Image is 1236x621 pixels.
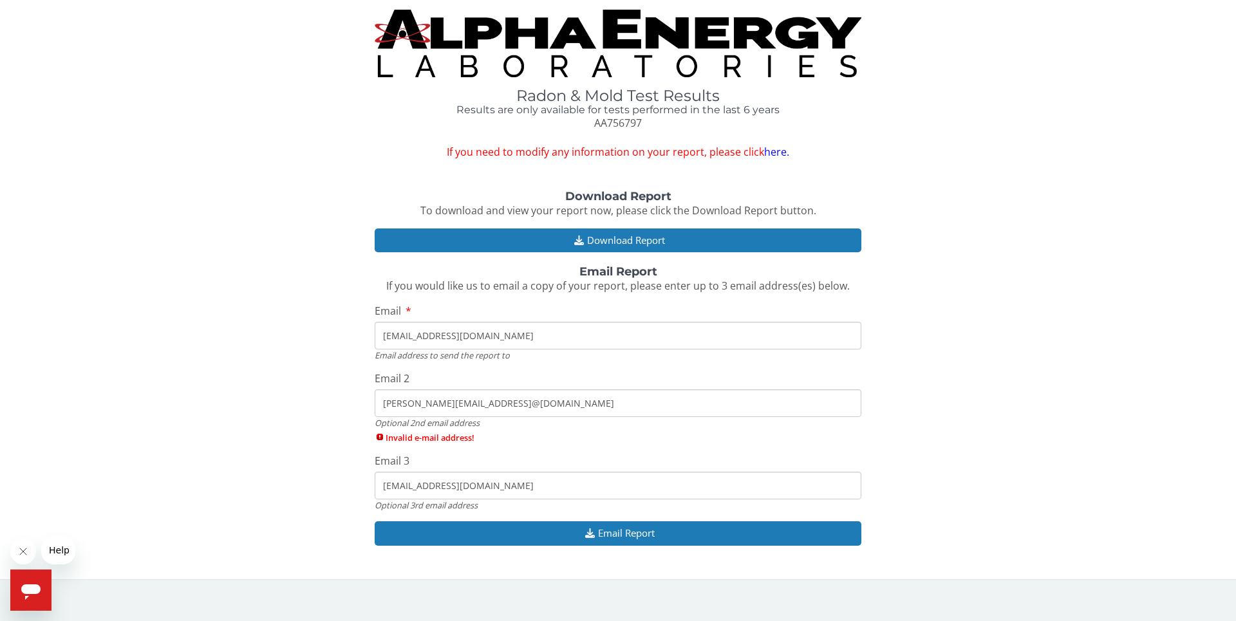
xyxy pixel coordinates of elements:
h1: Radon & Mold Test Results [375,88,861,104]
span: Email 2 [375,371,409,385]
div: Optional 3rd email address [375,499,861,511]
button: Email Report [375,521,861,545]
span: To download and view your report now, please click the Download Report button. [420,203,816,218]
div: Email address to send the report to [375,349,861,361]
iframe: Close message [10,539,36,564]
span: AA756797 [594,116,642,130]
span: Email [375,304,401,318]
iframe: Button to launch messaging window [10,570,51,611]
button: Download Report [375,228,861,252]
div: Optional 2nd email address [375,417,861,429]
span: If you need to modify any information on your report, please click [375,145,861,160]
span: Email 3 [375,454,409,468]
span: If you would like us to email a copy of your report, please enter up to 3 email address(es) below. [386,279,850,293]
strong: Download Report [565,189,671,203]
a: here. [764,145,789,159]
strong: Email Report [579,264,657,279]
img: TightCrop.jpg [375,10,861,77]
iframe: Message from company [41,536,75,564]
h4: Results are only available for tests performed in the last 6 years [375,104,861,116]
span: Invalid e-mail address! [375,432,861,443]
